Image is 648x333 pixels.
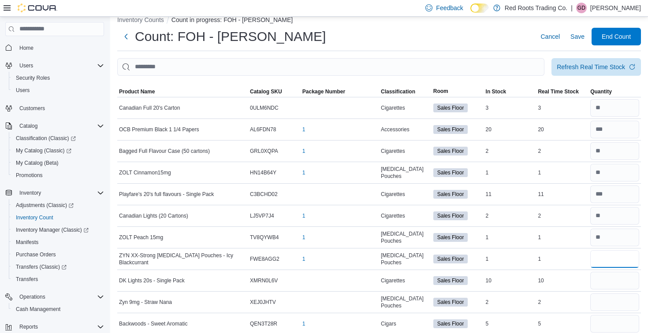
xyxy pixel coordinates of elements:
[590,88,612,95] span: Quantity
[536,103,588,113] div: 3
[470,4,489,13] input: Dark Mode
[16,263,67,270] span: Transfers (Classic)
[12,133,79,144] a: Classification (Classic)
[302,255,305,263] a: 1
[119,104,180,111] span: Canadian Full 20's Carton
[302,320,305,327] a: 1
[12,133,104,144] span: Classification (Classic)
[484,189,536,200] div: 11
[117,15,641,26] nav: An example of EuiBreadcrumbs
[484,167,536,178] div: 1
[12,200,104,211] span: Adjustments (Classic)
[12,262,70,272] a: Transfers (Classic)
[433,211,468,220] span: Sales Floor
[433,88,448,95] span: Room
[437,104,464,112] span: Sales Floor
[16,74,50,81] span: Security Roles
[248,86,301,97] button: Catalog SKU
[381,88,415,95] span: Classification
[437,169,464,177] span: Sales Floor
[577,3,585,13] span: GD
[16,87,30,94] span: Users
[119,234,163,241] span: ZOLT Peach 15mg
[12,274,104,285] span: Transfers
[537,28,563,45] button: Cancel
[12,85,104,96] span: Users
[119,148,210,155] span: Bagged Full Flavour Case (50 cartons)
[16,306,60,313] span: Cash Management
[302,169,305,176] a: 1
[505,3,567,13] p: Red Roots Trading Co.
[12,274,41,285] a: Transfers
[117,28,135,45] button: Next
[9,169,108,181] button: Promotions
[16,322,104,332] span: Reports
[12,73,53,83] a: Security Roles
[433,125,468,134] span: Sales Floor
[12,225,104,235] span: Inventory Manager (Classic)
[433,233,468,242] span: Sales Floor
[12,237,42,248] a: Manifests
[250,169,276,176] span: HN14B64Y
[536,167,588,178] div: 1
[119,212,188,219] span: Canadian Lights (20 Cartons)
[9,248,108,261] button: Purchase Orders
[250,126,276,133] span: AL6FDN78
[433,104,468,112] span: Sales Floor
[119,169,171,176] span: ZOLT Cinnamon15mg
[16,147,71,154] span: My Catalog (Classic)
[536,189,588,200] div: 11
[433,190,468,199] span: Sales Floor
[16,322,41,332] button: Reports
[576,3,587,13] div: Giles De Souza
[536,232,588,243] div: 1
[19,62,33,69] span: Users
[302,88,345,95] span: Package Number
[16,103,104,114] span: Customers
[2,102,108,115] button: Customers
[381,295,430,309] span: [MEDICAL_DATA] Pouches
[16,188,104,198] span: Inventory
[302,234,305,241] a: 1
[484,211,536,221] div: 2
[590,3,641,13] p: [PERSON_NAME]
[16,60,37,71] button: Users
[119,299,172,306] span: Zyn 9mg - Straw Nana
[557,63,625,71] div: Refresh Real Time Stock
[12,304,104,314] span: Cash Management
[16,239,38,246] span: Manifests
[602,32,631,41] span: End Count
[484,86,536,97] button: In Stock
[250,299,276,306] span: XEJ0JHTV
[117,16,164,23] button: Inventory Counts
[119,126,199,133] span: OCB Premium Black 1 1/4 Papers
[12,212,104,223] span: Inventory Count
[484,297,536,307] div: 2
[135,28,326,45] h1: Count: FOH - [PERSON_NAME]
[484,124,536,135] div: 20
[2,59,108,72] button: Users
[16,60,104,71] span: Users
[9,224,108,236] a: Inventory Manager (Classic)
[433,298,468,307] span: Sales Floor
[302,126,305,133] a: 1
[381,148,405,155] span: Cigarettes
[9,211,108,224] button: Inventory Count
[2,321,108,333] button: Reports
[436,4,463,12] span: Feedback
[381,212,405,219] span: Cigarettes
[381,277,405,284] span: Cigarettes
[250,104,279,111] span: 0ULM6NDC
[540,32,560,41] span: Cancel
[12,170,46,181] a: Promotions
[9,144,108,157] a: My Catalog (Classic)
[381,191,405,198] span: Cigarettes
[567,28,588,45] button: Save
[12,262,104,272] span: Transfers (Classic)
[379,86,432,97] button: Classification
[2,41,108,54] button: Home
[2,187,108,199] button: Inventory
[437,147,464,155] span: Sales Floor
[16,292,104,302] span: Operations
